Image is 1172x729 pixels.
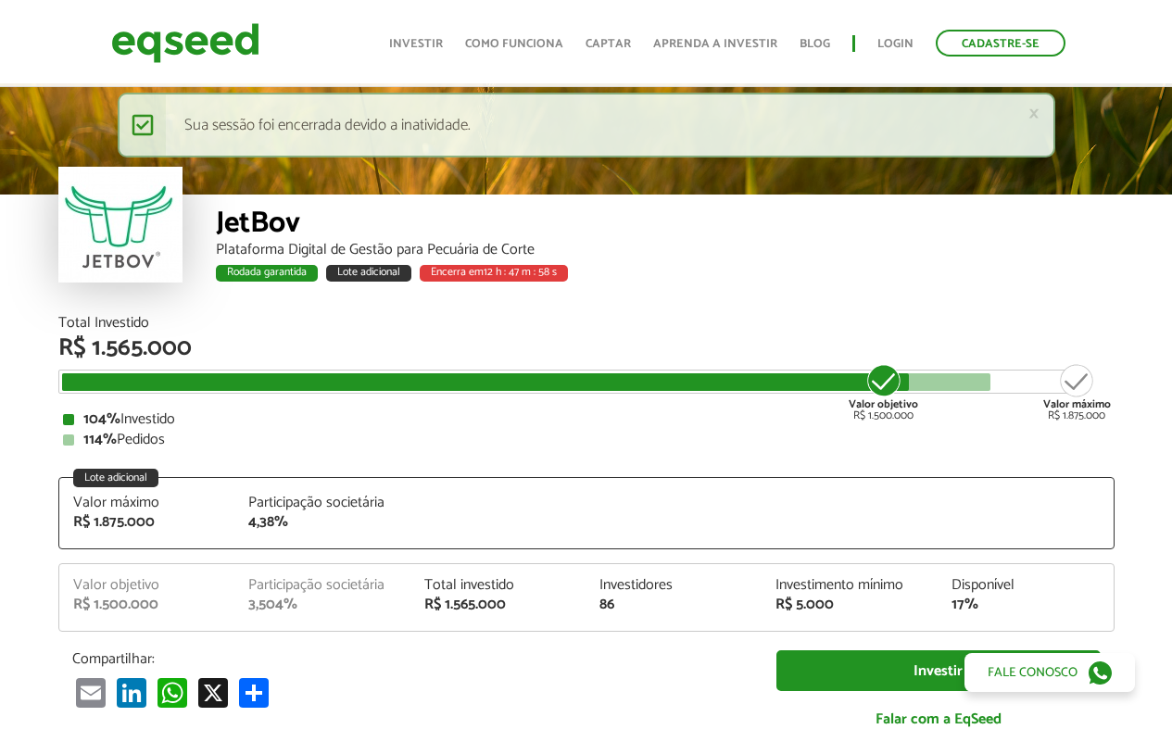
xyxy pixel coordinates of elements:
a: LinkedIn [113,677,150,708]
div: 4,38% [248,515,397,530]
a: X [195,677,232,708]
div: R$ 1.875.000 [1043,362,1111,421]
div: Participação societária [248,496,397,510]
div: R$ 1.500.000 [73,597,221,612]
div: R$ 1.565.000 [58,336,1115,360]
a: Fale conosco [964,653,1135,692]
a: WhatsApp [154,677,191,708]
div: Participação societária [248,578,397,593]
div: Lote adicional [73,469,158,487]
a: × [1028,104,1040,123]
div: Total Investido [58,316,1115,331]
div: R$ 1.500.000 [849,362,918,421]
div: R$ 5.000 [775,597,924,612]
div: Investido [63,412,1110,427]
div: Investimento mínimo [775,578,924,593]
div: R$ 1.875.000 [73,515,221,530]
a: Compartilhar [235,677,272,708]
strong: 114% [83,427,117,452]
div: Disponível [951,578,1100,593]
a: Como funciona [465,38,563,50]
div: Valor objetivo [73,578,221,593]
div: Sua sessão foi encerrada devido a inatividade. [118,93,1055,157]
div: Rodada garantida [216,265,318,282]
a: Login [877,38,914,50]
a: Blog [800,38,830,50]
div: JetBov [216,208,1115,243]
div: 17% [951,597,1100,612]
div: Total investido [424,578,573,593]
img: EqSeed [111,19,259,68]
div: 86 [599,597,748,612]
strong: 104% [83,407,120,432]
strong: Valor objetivo [849,396,918,413]
a: Captar [586,38,631,50]
div: Pedidos [63,433,1110,447]
a: Cadastre-se [936,30,1065,57]
div: R$ 1.565.000 [424,597,573,612]
span: 12 h : 47 m : 58 s [484,263,557,281]
div: 3,504% [248,597,397,612]
a: Investir [389,38,443,50]
div: Encerra em [420,265,568,282]
div: Lote adicional [326,265,411,282]
div: Valor máximo [73,496,221,510]
a: Aprenda a investir [653,38,777,50]
p: Compartilhar: [72,650,749,668]
a: Investir [776,650,1101,692]
a: Email [72,677,109,708]
div: Plataforma Digital de Gestão para Pecuária de Corte [216,243,1115,258]
strong: Valor máximo [1043,396,1111,413]
div: Investidores [599,578,748,593]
